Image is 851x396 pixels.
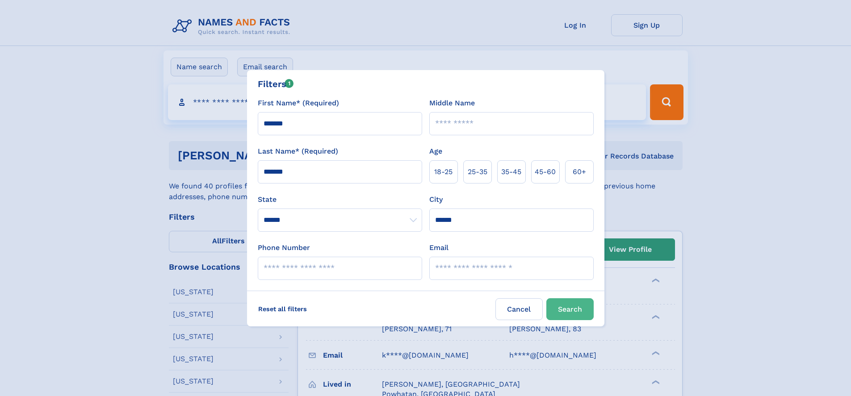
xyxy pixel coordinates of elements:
label: Last Name* (Required) [258,146,338,157]
span: 45‑60 [535,167,556,177]
span: 35‑45 [501,167,521,177]
span: 60+ [573,167,586,177]
span: 25‑35 [468,167,487,177]
label: State [258,194,422,205]
div: Filters [258,77,294,91]
button: Search [546,298,594,320]
label: Middle Name [429,98,475,108]
label: Phone Number [258,242,310,253]
label: Email [429,242,449,253]
label: First Name* (Required) [258,98,339,108]
label: Reset all filters [252,298,313,320]
label: Age [429,146,442,157]
label: City [429,194,443,205]
span: 18‑25 [434,167,453,177]
label: Cancel [495,298,543,320]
